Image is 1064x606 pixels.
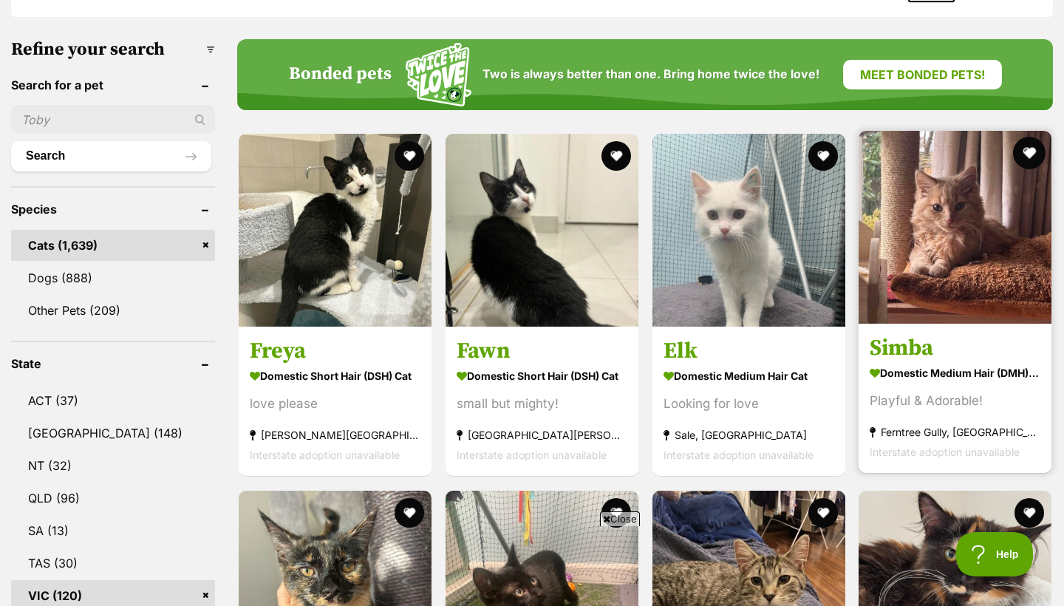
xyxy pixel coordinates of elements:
[482,67,819,81] span: Two is always better than one. Bring home twice the love!
[11,141,211,171] button: Search
[11,515,215,546] a: SA (13)
[859,324,1051,474] a: Simba Domestic Medium Hair (DMH) Cat Playful & Adorable! Ferntree Gully, [GEOGRAPHIC_DATA] Inters...
[664,366,834,387] strong: Domestic Medium Hair Cat
[1013,137,1046,169] button: favourite
[11,262,215,293] a: Dogs (888)
[843,60,1002,89] a: Meet bonded pets!
[11,39,215,60] h3: Refine your search
[250,426,420,446] strong: [PERSON_NAME][GEOGRAPHIC_DATA]
[601,141,631,171] button: favourite
[250,449,400,462] span: Interstate adoption unavailable
[457,395,627,415] div: small but mighty!
[250,338,420,366] h3: Freya
[239,134,432,327] img: Freya - Domestic Short Hair (DSH) Cat
[406,43,471,107] img: Squiggle
[11,385,215,416] a: ACT (37)
[457,449,607,462] span: Interstate adoption unavailable
[1014,498,1044,528] button: favourite
[600,511,640,526] span: Close
[395,498,424,528] button: favourite
[395,141,424,171] button: favourite
[808,141,837,171] button: favourite
[289,64,392,85] h4: Bonded pets
[250,395,420,415] div: love please
[11,483,215,514] a: QLD (96)
[664,338,834,366] h3: Elk
[11,295,215,326] a: Other Pets (209)
[11,357,215,370] header: State
[808,498,837,528] button: favourite
[11,450,215,481] a: NT (32)
[652,327,845,477] a: Elk Domestic Medium Hair Cat Looking for love Sale, [GEOGRAPHIC_DATA] Interstate adoption unavail...
[250,366,420,387] strong: Domestic Short Hair (DSH) Cat
[956,532,1034,576] iframe: Help Scout Beacon - Open
[870,392,1040,412] div: Playful & Adorable!
[446,134,638,327] img: Fawn - Domestic Short Hair (DSH) Cat
[446,327,638,477] a: Fawn Domestic Short Hair (DSH) Cat small but mighty! [GEOGRAPHIC_DATA][PERSON_NAME][GEOGRAPHIC_DA...
[11,230,215,261] a: Cats (1,639)
[457,426,627,446] strong: [GEOGRAPHIC_DATA][PERSON_NAME][GEOGRAPHIC_DATA]
[263,532,801,599] iframe: Advertisement
[457,338,627,366] h3: Fawn
[11,548,215,579] a: TAS (30)
[457,366,627,387] strong: Domestic Short Hair (DSH) Cat
[601,498,631,528] button: favourite
[239,327,432,477] a: Freya Domestic Short Hair (DSH) Cat love please [PERSON_NAME][GEOGRAPHIC_DATA] Interstate adoptio...
[870,335,1040,363] h3: Simba
[652,134,845,327] img: Elk - Domestic Medium Hair Cat
[11,202,215,216] header: Species
[664,426,834,446] strong: Sale, [GEOGRAPHIC_DATA]
[11,418,215,449] a: [GEOGRAPHIC_DATA] (148)
[870,423,1040,443] strong: Ferntree Gully, [GEOGRAPHIC_DATA]
[859,131,1051,324] img: Simba - Domestic Medium Hair (DMH) Cat
[664,449,814,462] span: Interstate adoption unavailable
[11,106,215,134] input: Toby
[870,363,1040,384] strong: Domestic Medium Hair (DMH) Cat
[664,395,834,415] div: Looking for love
[870,446,1020,459] span: Interstate adoption unavailable
[11,78,215,92] header: Search for a pet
